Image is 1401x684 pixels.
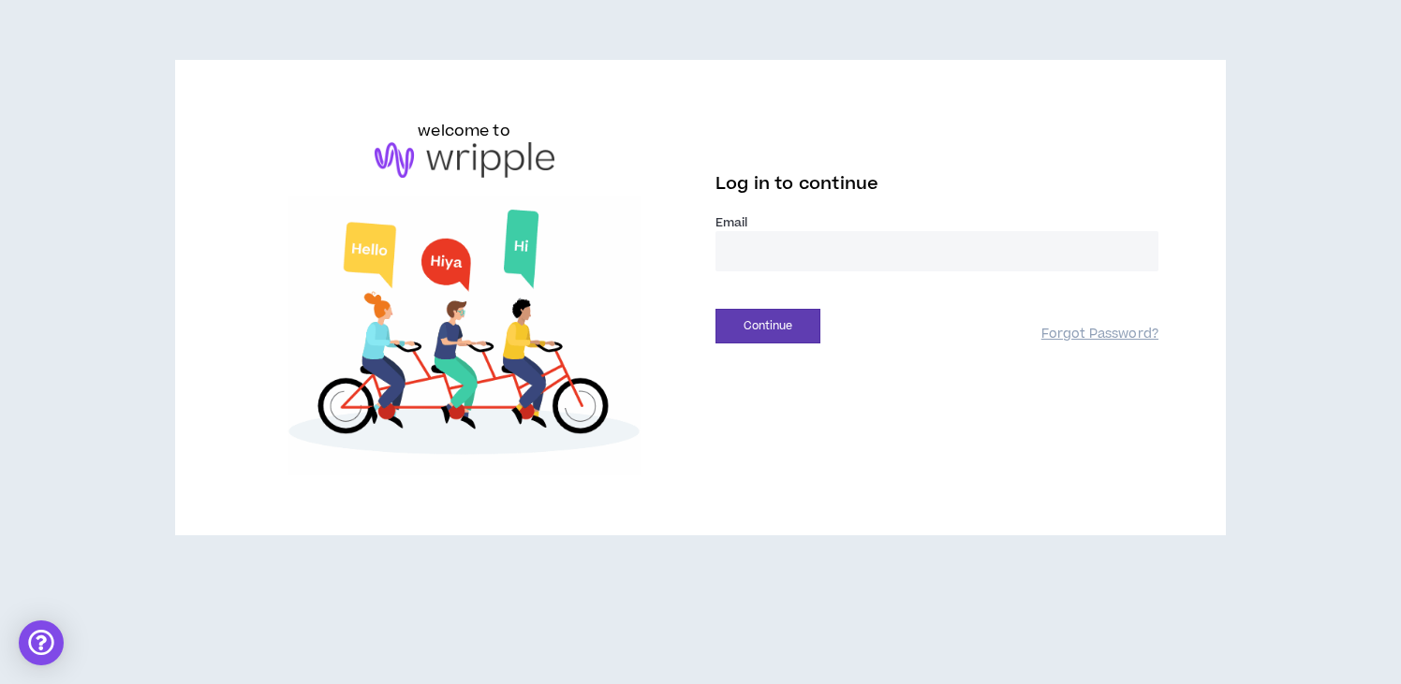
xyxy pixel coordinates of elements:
[715,172,878,196] span: Log in to continue
[1041,326,1158,343] a: Forgot Password?
[19,620,64,665] div: Open Intercom Messenger
[418,120,510,142] h6: welcome to
[243,196,686,475] img: Welcome to Wripple
[375,142,554,178] img: logo-brand.png
[715,214,1158,231] label: Email
[715,309,820,343] button: Continue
